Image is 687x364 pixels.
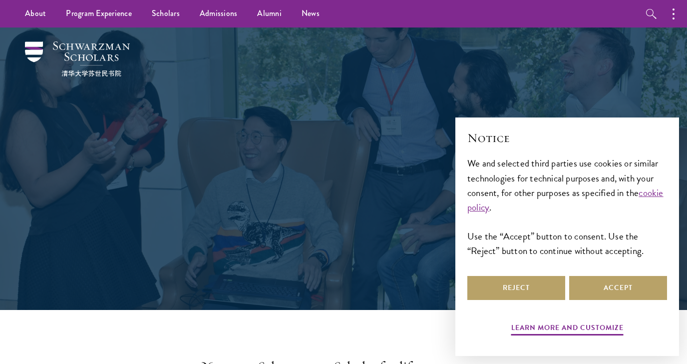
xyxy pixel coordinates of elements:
[467,276,565,300] button: Reject
[511,321,624,337] button: Learn more and customize
[467,129,667,146] h2: Notice
[25,41,130,76] img: Schwarzman Scholars
[569,276,667,300] button: Accept
[467,156,667,257] div: We and selected third parties use cookies or similar technologies for technical purposes and, wit...
[467,185,664,214] a: cookie policy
